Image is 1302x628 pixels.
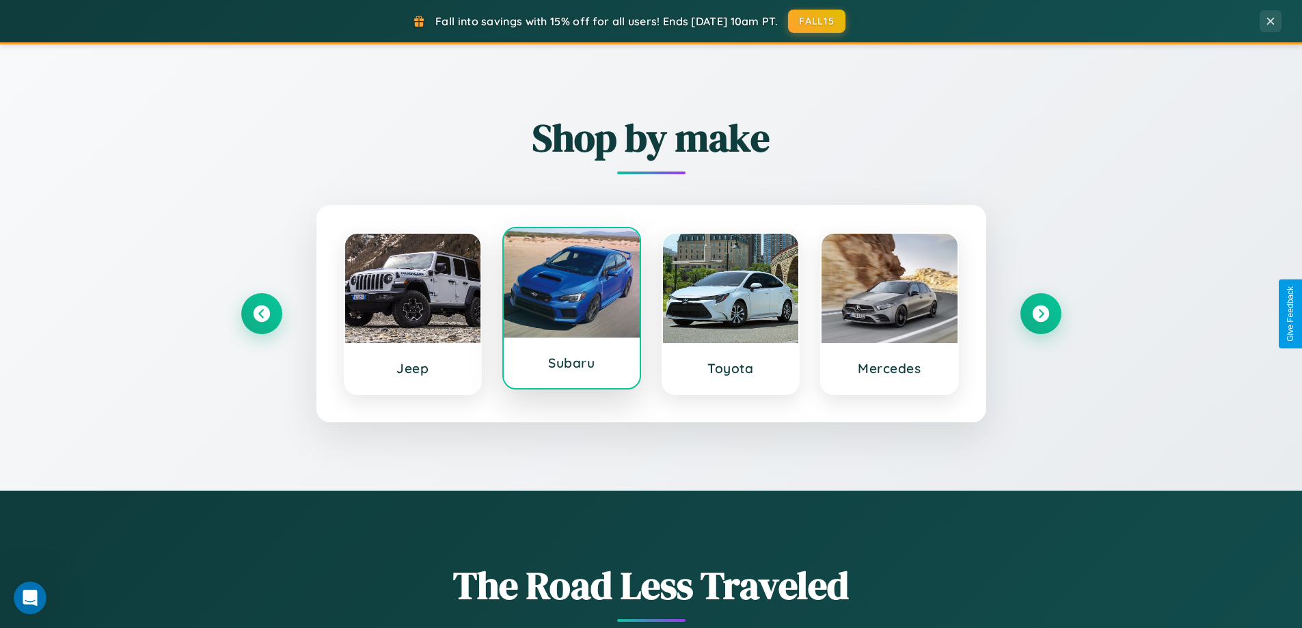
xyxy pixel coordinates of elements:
[1286,286,1295,342] div: Give Feedback
[835,360,944,377] h3: Mercedes
[241,111,1061,164] h2: Shop by make
[435,14,778,28] span: Fall into savings with 15% off for all users! Ends [DATE] 10am PT.
[14,582,46,614] iframe: Intercom live chat
[517,355,626,371] h3: Subaru
[359,360,467,377] h3: Jeep
[788,10,845,33] button: FALL15
[241,559,1061,612] h1: The Road Less Traveled
[677,360,785,377] h3: Toyota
